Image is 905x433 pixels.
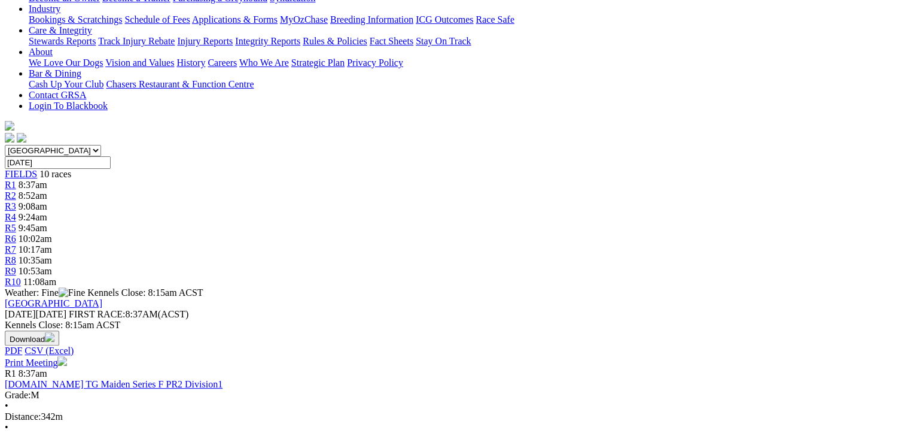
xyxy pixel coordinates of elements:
a: We Love Our Dogs [29,57,103,68]
div: Industry [29,14,900,25]
div: Bar & Dining [29,79,900,90]
a: Breeding Information [330,14,413,25]
a: Rules & Policies [303,36,367,46]
a: Industry [29,4,60,14]
span: 9:45am [19,223,47,233]
div: Download [5,346,900,356]
a: Privacy Policy [347,57,403,68]
span: 10:35am [19,255,52,265]
a: Schedule of Fees [124,14,190,25]
span: 10:17am [19,244,52,255]
a: Stay On Track [416,36,471,46]
a: R4 [5,212,16,222]
a: About [29,47,53,57]
span: Grade: [5,390,31,400]
a: Careers [208,57,237,68]
a: R7 [5,244,16,255]
img: logo-grsa-white.png [5,121,14,131]
span: [DATE] [5,309,66,319]
a: CSV (Excel) [25,346,74,356]
a: Care & Integrity [29,25,92,35]
span: 8:37am [19,368,47,379]
div: 342m [5,411,900,422]
div: M [5,390,900,401]
a: Who We Are [239,57,289,68]
a: [DOMAIN_NAME] TG Maiden Series F PR2 Division1 [5,379,223,389]
span: 10:53am [19,266,52,276]
span: Weather: Fine [5,287,87,298]
img: twitter.svg [17,133,26,143]
a: Login To Blackbook [29,101,108,111]
img: download.svg [45,332,54,342]
input: Select date [5,156,111,169]
img: Fine [59,287,85,298]
a: R1 [5,180,16,190]
span: • [5,422,8,432]
a: Integrity Reports [235,36,300,46]
div: About [29,57,900,68]
div: Care & Integrity [29,36,900,47]
a: Strategic Plan [291,57,345,68]
a: FIELDS [5,169,37,179]
a: Track Injury Rebate [98,36,175,46]
span: Kennels Close: 8:15am ACST [87,287,203,298]
a: ICG Outcomes [416,14,473,25]
span: • [5,401,8,411]
a: R6 [5,234,16,244]
span: 10 races [39,169,71,179]
span: 8:37am [19,180,47,190]
a: Print Meeting [5,358,67,368]
a: Fact Sheets [370,36,413,46]
span: Distance: [5,411,41,422]
a: Bookings & Scratchings [29,14,122,25]
span: 9:08am [19,201,47,211]
a: Injury Reports [177,36,233,46]
a: PDF [5,346,22,356]
a: History [176,57,205,68]
a: Applications & Forms [192,14,278,25]
button: Download [5,331,59,346]
span: 9:24am [19,212,47,222]
a: R9 [5,266,16,276]
a: Cash Up Your Club [29,79,103,89]
span: 11:08am [23,277,56,287]
a: [GEOGRAPHIC_DATA] [5,298,102,308]
a: R5 [5,223,16,233]
a: Chasers Restaurant & Function Centre [106,79,254,89]
a: Bar & Dining [29,68,81,78]
a: MyOzChase [280,14,328,25]
a: Vision and Values [105,57,174,68]
a: R2 [5,190,16,201]
a: R3 [5,201,16,211]
span: FIRST RACE: [69,309,125,319]
span: 8:52am [19,190,47,201]
a: R10 [5,277,21,287]
img: printer.svg [57,356,67,366]
span: [DATE] [5,309,36,319]
span: 8:37AM(ACST) [69,309,188,319]
span: 10:02am [19,234,52,244]
a: R8 [5,255,16,265]
span: R1 [5,368,16,379]
div: Kennels Close: 8:15am ACST [5,320,900,331]
img: facebook.svg [5,133,14,143]
a: Race Safe [476,14,514,25]
a: Stewards Reports [29,36,96,46]
a: Contact GRSA [29,90,86,100]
